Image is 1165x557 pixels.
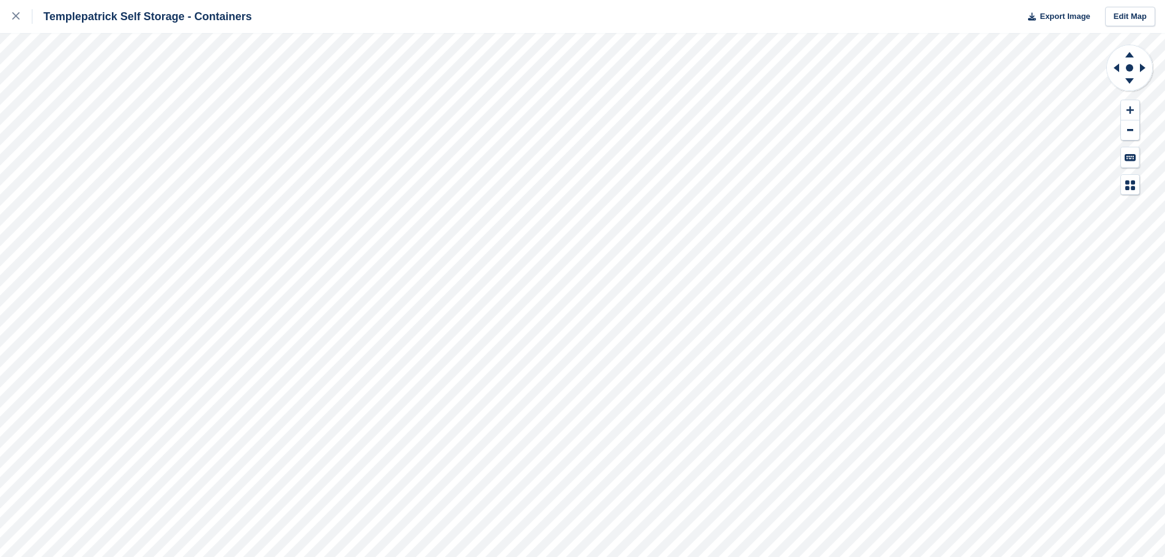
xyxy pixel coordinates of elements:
button: Zoom Out [1121,120,1139,141]
div: Templepatrick Self Storage - Containers [32,9,252,24]
button: Export Image [1021,7,1090,27]
button: Keyboard Shortcuts [1121,147,1139,168]
a: Edit Map [1105,7,1155,27]
button: Zoom In [1121,100,1139,120]
button: Map Legend [1121,175,1139,195]
span: Export Image [1040,10,1090,23]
